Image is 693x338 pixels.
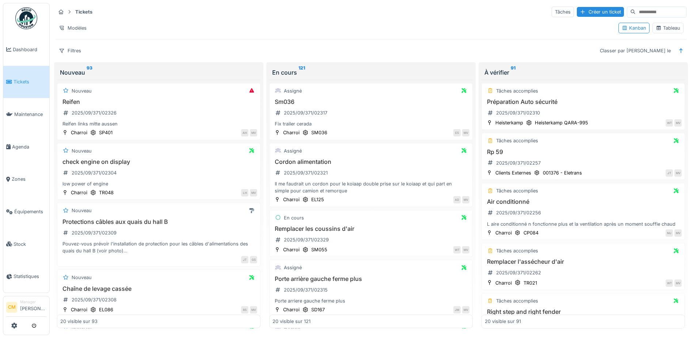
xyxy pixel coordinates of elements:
[273,297,469,304] div: Porte arriere gauche ferme plus
[485,198,682,205] h3: Air conditionné
[20,299,46,305] div: Manager
[453,246,461,253] div: WT
[250,129,257,136] div: MV
[311,196,324,203] div: EL125
[72,207,92,214] div: Nouveau
[485,308,682,315] h3: Right step and right fender
[3,33,49,66] a: Dashboard
[20,299,46,315] li: [PERSON_NAME]
[250,306,257,313] div: MV
[72,169,117,176] div: 2025/09/371/02304
[462,246,469,253] div: MV
[495,169,531,176] div: Clients Externes
[453,306,461,313] div: JM
[72,87,92,94] div: Nouveau
[56,23,90,33] div: Modèles
[241,129,248,136] div: AH
[273,158,469,165] h3: Cordon alimentation
[523,279,537,286] div: TR021
[72,8,95,15] strong: Tickets
[14,208,46,215] span: Équipements
[462,196,469,203] div: MV
[485,221,682,228] div: L aire conditionné n fonctionne plus et la ventilation après un moment souffle chaud
[60,158,257,165] h3: check engine on display
[535,119,588,126] div: Heisterkamp QARA-995
[284,109,327,116] div: 2025/09/371/02317
[523,229,538,236] div: CP084
[14,78,46,85] span: Tickets
[485,149,682,155] h3: Rp 59
[273,120,469,127] div: Fix trailer cerada
[273,318,311,325] div: 20 visible sur 121
[60,218,257,225] h3: Protections câbles aux quais du hall B
[273,225,469,232] h3: Remplacer les coussins d'air
[284,214,304,221] div: En cours
[3,195,49,228] a: Équipements
[3,131,49,163] a: Agenda
[496,187,538,194] div: Tâches accomplies
[3,228,49,260] a: Stock
[241,306,248,313] div: RS
[14,273,46,280] span: Statistiques
[485,258,682,265] h3: Remplacer l'assécheur d'air
[6,302,17,313] li: CM
[543,169,582,176] div: 001376 - Eletrans
[99,306,113,313] div: EL086
[495,279,512,286] div: Charroi
[674,169,682,177] div: MV
[552,7,574,17] div: Tâches
[56,45,84,56] div: Filtres
[284,147,302,154] div: Assigné
[13,46,46,53] span: Dashboard
[3,260,49,293] a: Statistiques
[60,285,257,292] h3: Chaîne de levage cassée
[666,119,673,127] div: WT
[60,68,258,77] div: Nouveau
[87,68,92,77] sup: 93
[283,246,300,253] div: Charroi
[72,229,117,236] div: 2025/09/371/02309
[666,229,673,237] div: MJ
[241,189,248,196] div: LH
[496,247,538,254] div: Tâches accomplies
[273,98,469,105] h3: Sm036
[250,189,257,196] div: MV
[485,318,521,325] div: 20 visible sur 91
[485,98,682,105] h3: Préparation Auto sécurité
[283,306,300,313] div: Charroi
[496,209,541,216] div: 2025/09/371/02256
[273,180,469,194] div: Il me faudrait un cordon pour le koiaap double prise sur le koiaap et qui part en simple pour cam...
[656,25,680,31] div: Tableau
[60,318,98,325] div: 20 visible sur 93
[60,180,257,187] div: low power of engine
[298,68,305,77] sup: 121
[60,120,257,127] div: Reifen links mitte aussen
[71,306,87,313] div: Charroi
[3,66,49,98] a: Tickets
[99,129,113,136] div: SP401
[284,87,302,94] div: Assigné
[284,236,329,243] div: 2025/09/371/02329
[71,129,87,136] div: Charroi
[284,286,328,293] div: 2025/09/371/02315
[311,246,327,253] div: SM055
[15,7,37,29] img: Badge_color-CXgf-gQk.svg
[577,7,624,17] div: Créer un ticket
[283,196,300,203] div: Charroi
[6,299,46,317] a: CM Manager[PERSON_NAME]
[674,229,682,237] div: MV
[484,68,682,77] div: À vérifier
[12,176,46,183] span: Zones
[597,45,674,56] div: Classer par [PERSON_NAME] le
[72,147,92,154] div: Nouveau
[666,169,673,177] div: JT
[674,119,682,127] div: MV
[311,306,325,313] div: SD167
[495,119,523,126] div: Heisterkamp
[496,159,541,166] div: 2025/09/371/02257
[311,129,327,136] div: SM036
[14,241,46,248] span: Stock
[250,256,257,263] div: GS
[72,274,92,281] div: Nouveau
[99,189,114,196] div: TR048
